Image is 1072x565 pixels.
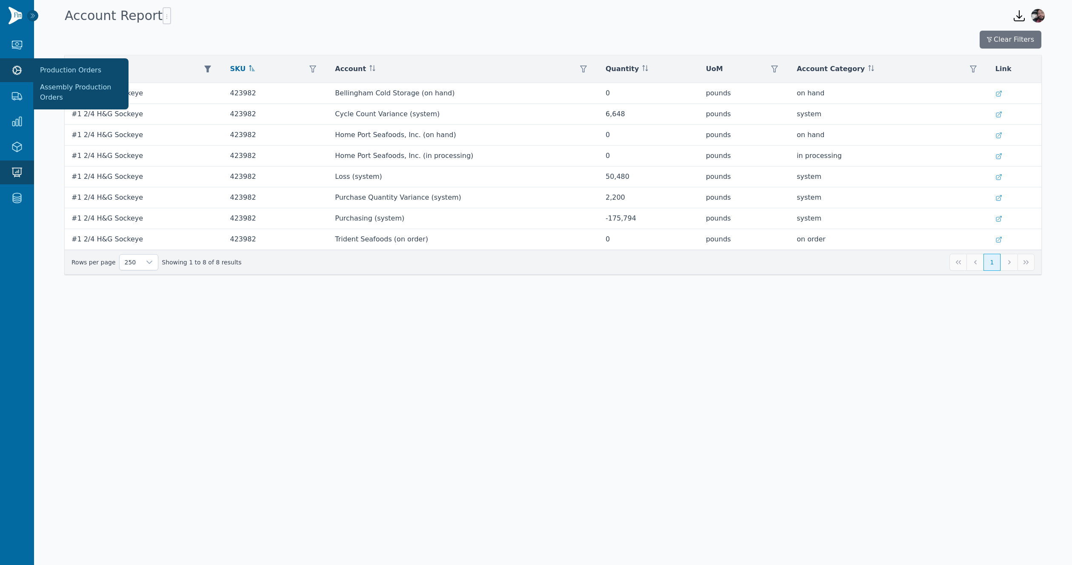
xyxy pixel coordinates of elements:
span: SKU [230,64,246,74]
td: -175,794 [599,208,699,229]
span: Rows per page [120,255,141,270]
td: 423982 [223,125,328,146]
a: Assembly Production Orders [37,79,125,106]
td: 2,200 [599,187,699,208]
td: 423982 [223,187,328,208]
td: pounds [699,125,790,146]
td: Purchasing (system) [328,208,599,229]
td: system [790,208,989,229]
h1: Account Report [65,7,171,24]
td: Trident Seafoods (on order) [328,229,599,250]
td: #1 2/4 H&G Sockeye [65,208,223,229]
td: in processing [790,146,989,166]
td: Home Port Seafoods, Inc. (on hand) [328,125,599,146]
td: system [790,104,989,125]
td: Cycle Count Variance (system) [328,104,599,125]
td: 423982 [223,229,328,250]
td: Bellingham Cold Storage (on hand) [328,83,599,104]
td: 50,480 [599,166,699,187]
span: Link [995,64,1012,74]
td: #1 2/4 H&G Sockeye [65,146,223,166]
button: Page 1 [983,254,1001,271]
td: 423982 [223,208,328,229]
td: system [790,187,989,208]
button: Clear Filters [980,31,1041,49]
td: #1 2/4 H&G Sockeye [65,83,223,104]
td: on hand [790,83,989,104]
td: 423982 [223,166,328,187]
td: #1 2/4 H&G Sockeye [65,229,223,250]
span: Account Category [797,64,865,74]
a: Production Orders [37,62,125,79]
td: Purchase Quantity Variance (system) [328,187,599,208]
td: #1 2/4 H&G Sockeye [65,104,223,125]
span: Account [335,64,366,74]
td: #1 2/4 H&G Sockeye [65,166,223,187]
td: on hand [790,125,989,146]
td: pounds [699,146,790,166]
td: pounds [699,187,790,208]
td: on order [790,229,989,250]
td: 423982 [223,104,328,125]
td: pounds [699,166,790,187]
td: 0 [599,125,699,146]
td: #1 2/4 H&G Sockeye [65,125,223,146]
span: Quantity [606,64,639,74]
img: Gareth Morales [1031,9,1045,23]
td: 423982 [223,146,328,166]
td: pounds [699,208,790,229]
td: 6,648 [599,104,699,125]
td: 423982 [223,83,328,104]
td: pounds [699,104,790,125]
span: Showing 1 to 8 of 8 results [162,258,241,267]
img: Finventory [9,7,22,24]
td: #1 2/4 H&G Sockeye [65,187,223,208]
td: 0 [599,83,699,104]
td: Loss (system) [328,166,599,187]
td: 0 [599,229,699,250]
td: system [790,166,989,187]
span: UoM [706,64,723,74]
td: pounds [699,83,790,104]
td: pounds [699,229,790,250]
td: 0 [599,146,699,166]
td: Home Port Seafoods, Inc. (in processing) [328,146,599,166]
